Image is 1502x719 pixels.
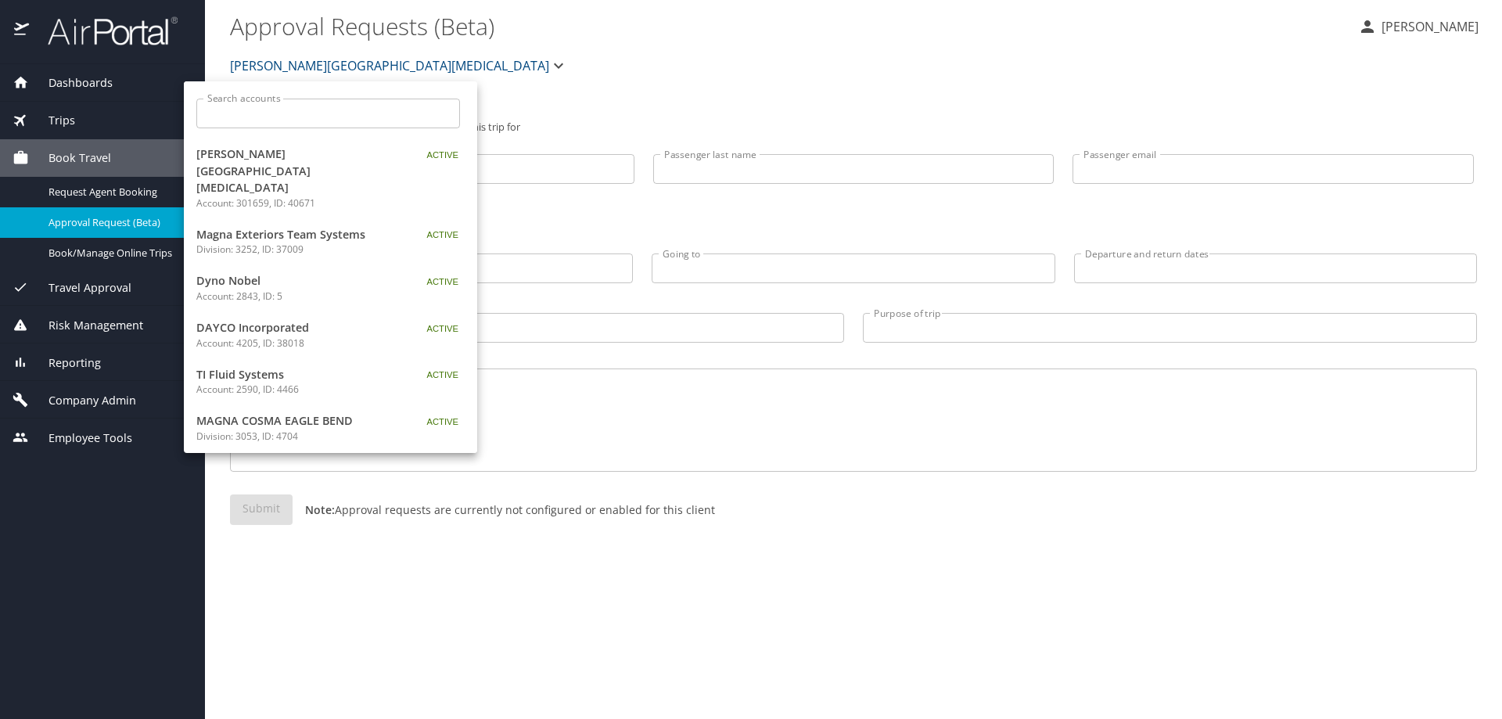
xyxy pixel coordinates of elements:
[196,336,392,351] p: Account: 4205, ID: 38018
[196,272,392,289] span: Dyno Nobel
[184,358,477,405] a: TI Fluid SystemsAccount: 2590, ID: 4466
[196,226,392,243] span: Magna Exteriors Team Systems
[196,412,392,430] span: MAGNA COSMA EAGLE BEND
[196,146,392,196] span: [PERSON_NAME][GEOGRAPHIC_DATA][MEDICAL_DATA]
[184,404,477,451] a: MAGNA COSMA EAGLE BENDDivision: 3053, ID: 4704
[196,243,392,257] p: Division: 3252, ID: 37009
[184,311,477,358] a: DAYCO IncorporatedAccount: 4205, ID: 38018
[184,264,477,311] a: Dyno NobelAccount: 2843, ID: 5
[184,218,477,265] a: Magna Exteriors Team SystemsDivision: 3252, ID: 37009
[196,289,392,304] p: Account: 2843, ID: 5
[196,383,392,397] p: Account: 2590, ID: 4466
[196,196,392,210] p: Account: 301659, ID: 40671
[184,138,477,218] a: [PERSON_NAME][GEOGRAPHIC_DATA][MEDICAL_DATA]Account: 301659, ID: 40671
[196,430,392,444] p: Division: 3053, ID: 4704
[196,366,392,383] span: TI Fluid Systems
[196,319,392,336] span: DAYCO Incorporated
